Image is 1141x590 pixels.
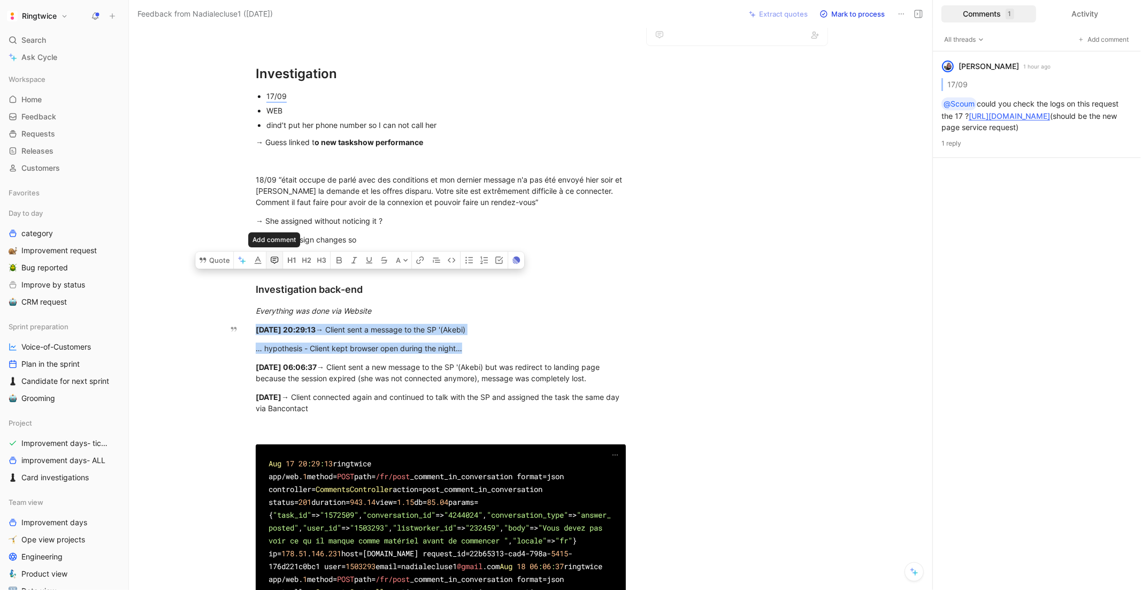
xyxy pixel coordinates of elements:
span: "conversation_id" [363,510,435,520]
span: All threads [944,34,984,45]
span: Customers [21,163,60,173]
span: : [551,561,555,571]
a: ♟️Candidate for next sprint [4,373,124,389]
div: → Client connected again and continued to talk with the SP and assigned the task the same day via... [256,391,626,414]
span: Feedback from Nadialecluse1 ([DATE]) [137,7,273,20]
span: 17 [286,458,294,468]
span: 1 [303,574,307,584]
span: Sprint preparation [9,321,68,332]
span: Add comment [1088,34,1130,45]
button: RingtwiceRingtwice [4,9,71,24]
div: → Guess linked t [256,137,626,148]
div: 1 [1006,9,1014,19]
span: /fr/post [376,574,410,584]
span: Grooming [21,393,55,404]
span: Card investigations [21,472,89,483]
span: Improvement request [21,245,97,256]
img: ♟️ [9,473,17,482]
span: "user_id" [303,523,341,533]
a: ♟️Card investigations [4,470,124,486]
span: 146.231 [311,548,341,558]
span: Team view [9,497,43,508]
span: 13 [324,458,333,468]
span: Plan in the sprint [21,359,80,369]
span: Favorites [9,187,40,198]
span: : [538,561,542,571]
a: Ask Cycle [4,49,124,65]
span: 85.04 [427,497,448,507]
img: 🪲 [9,263,17,272]
span: 06 [530,561,538,571]
span: Investigation back-end [256,284,363,295]
p: 1 hour ago [1023,62,1051,71]
span: 5415 [551,548,568,558]
a: 🧞‍♂️Product view [4,566,124,582]
span: Improvement days [21,517,87,528]
span: /fr/post [376,471,410,481]
span: Engineering [21,551,63,562]
span: category [21,228,53,239]
div: Sprint preparationVoice-of-CustomersPlan in the sprint♟️Candidate for next sprint🤖Grooming [4,319,124,406]
button: Quote [195,252,233,269]
a: 🤖CRM request [4,294,124,310]
span: était occupe de parlé avec des conditions et mon dernier message n'a pas été envoyé hier soir et ... [256,175,624,207]
strong: o new taskshow performance [315,138,423,147]
div: Day to daycategory🐌Improvement request🪲Bug reportedImprove by status🤖CRM request [4,205,124,310]
a: Plan in the sprint [4,356,124,372]
div: Favorites [4,185,124,201]
h1: Ringtwice [22,11,57,21]
span: Releases [21,146,53,156]
button: ♟️ [6,471,19,484]
span: 1.15 [397,497,414,507]
button: A [393,252,411,269]
a: 🐌Improvement request [4,243,124,259]
span: "1503293" [350,523,388,533]
button: All threads [941,34,987,45]
span: -→ visual design changes so [256,235,356,244]
div: Comments1 [941,5,1036,22]
img: avatar [943,62,953,71]
span: @gmail [457,561,483,571]
span: "locale" [512,535,547,546]
span: 201 [298,497,311,507]
a: Requests [4,126,124,142]
strong: [DATE] [256,392,281,402]
div: Project [4,415,124,431]
span: POST [337,574,354,584]
span: "232459" [465,523,500,533]
span: "answer_posted" [269,510,611,533]
strong: [DATE] 06:06:37 [256,362,317,372]
span: Ask Cycle [21,51,57,64]
span: 1503293 [346,561,376,571]
div: WEB [266,105,626,116]
span: "fr" [555,535,572,546]
div: ProjectImprovement days- tickets readyimprovement days- ALL♟️Card investigations [4,415,124,486]
span: Day to day [9,208,43,218]
a: Improvement days [4,515,124,531]
div: Activity [1038,5,1133,22]
div: [PERSON_NAME] [959,60,1019,73]
span: "body" [504,523,530,533]
span: 29 [311,458,320,468]
span: "Vous devez pas voir ce qu il manque comme matériel avant de commencer " [269,523,607,546]
span: Aug [269,458,281,468]
button: Extract quotes [744,6,813,21]
span: Bug reported [21,262,68,273]
div: 18/09 “ [256,174,626,208]
span: Project [9,418,32,428]
span: Feedback [21,111,56,122]
a: Engineering [4,549,124,565]
a: Voice-of-Customers [4,339,124,355]
a: 🪲Bug reported [4,260,124,276]
span: 1 [303,471,307,481]
div: → Client sent a message to the SP '(Akebi) [256,324,626,335]
img: 🤖 [9,394,17,403]
a: Releases [4,143,124,159]
span: Aug [500,561,512,571]
div: … hypothesis - Client kept browser open during the night… [256,343,626,354]
a: Home [4,92,124,108]
span: "4244024" [444,510,483,520]
button: 🧞‍♂️ [6,568,19,580]
button: Add comment [1076,34,1132,45]
span: Improve by status [21,279,85,290]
